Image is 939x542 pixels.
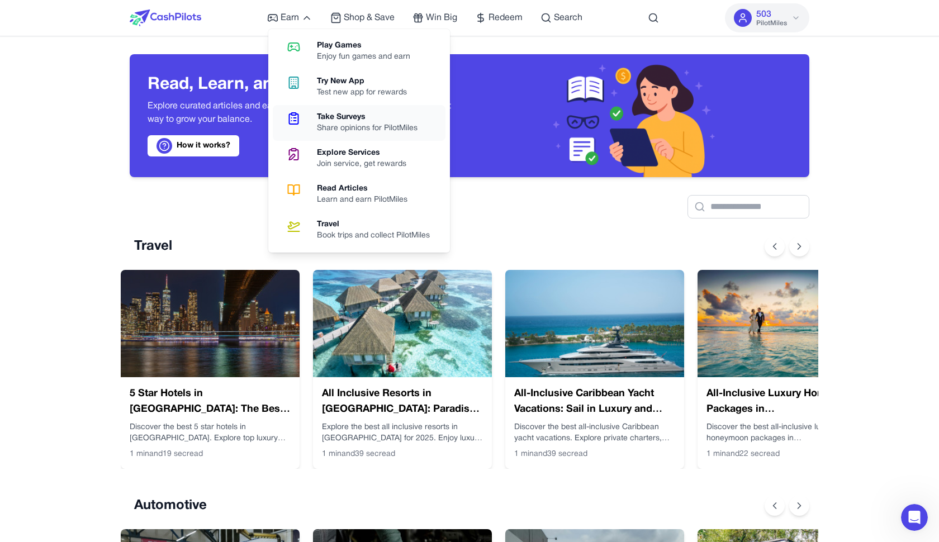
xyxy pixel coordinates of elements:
[121,270,300,377] img: 5 Star Hotels in Manhattan: The Best Luxury Stays in NYC
[273,69,445,105] a: Try New AppTest new app for rewards
[148,135,239,156] a: How it works?
[317,87,416,98] div: Test new app for rewards
[130,386,291,417] h3: 5 Star Hotels in [GEOGRAPHIC_DATA]: The Best Luxury Stays in [GEOGRAPHIC_DATA]
[317,40,419,51] div: Play Games
[540,11,582,25] a: Search
[412,11,457,25] a: Win Big
[317,219,439,230] div: Travel
[344,11,395,25] span: Shop & Save
[267,11,312,25] a: Earn
[725,3,809,32] button: 503PilotMiles
[317,148,415,159] div: Explore Services
[134,237,172,255] h2: Travel
[322,449,395,460] span: 1 min and 39 sec read
[698,270,876,377] img: All-Inclusive Luxury Honeymoon Packages in Maldives: Romance in Paradise
[148,99,452,126] p: Explore curated articles and earn PilotMiles just by reading. It’s the smartest way to grow your ...
[273,105,445,141] a: Take SurveysShare opinions for PilotMiles
[514,422,675,444] p: Discover the best all-inclusive Caribbean yacht vacations. Explore private charters, gourmet cuis...
[489,11,523,25] span: Redeem
[148,75,452,95] h3: Read, Learn, and Earn.
[554,11,582,25] span: Search
[273,177,445,212] a: Read ArticlesLearn and earn PilotMiles
[514,449,587,460] span: 1 min and 39 sec read
[706,422,867,444] p: Discover the best all-inclusive luxury honeymoon packages in [GEOGRAPHIC_DATA]. Enjoy private vil...
[514,386,675,417] h3: All-Inclusive Caribbean Yacht Vacations: Sail in Luxury and Style
[553,54,725,177] img: Header decoration
[505,270,684,377] img: All-Inclusive Caribbean Yacht Vacations: Sail in Luxury and Style
[322,422,483,444] p: Explore the best all inclusive resorts in [GEOGRAPHIC_DATA] for 2025. Enjoy luxury, convenience, ...
[273,141,445,177] a: Explore ServicesJoin service, get rewards
[130,449,203,460] span: 1 min and 19 sec read
[317,123,426,134] div: Share opinions for PilotMiles
[901,504,928,531] iframe: Intercom live chat
[317,76,416,87] div: Try New App
[130,9,201,26] img: CashPilots Logo
[322,386,483,417] h3: All Inclusive Resorts in [GEOGRAPHIC_DATA]: Paradise Made Easy
[706,449,780,460] span: 1 min and 22 sec read
[317,230,439,241] div: Book trips and collect PilotMiles
[317,194,416,206] div: Learn and earn PilotMiles
[273,34,445,69] a: Play GamesEnjoy fun games and earn
[313,270,492,377] img: All Inclusive Resorts in Maldives: Paradise Made Easy
[706,386,867,417] h3: All-Inclusive Luxury Honeymoon Packages in [GEOGRAPHIC_DATA]: Romance in [GEOGRAPHIC_DATA]
[317,51,419,63] div: Enjoy fun games and earn
[317,183,416,194] div: Read Articles
[273,212,445,248] a: TravelBook trips and collect PilotMiles
[756,19,787,28] span: PilotMiles
[134,497,207,515] h2: Automotive
[317,112,426,123] div: Take Surveys
[317,159,415,170] div: Join service, get rewards
[330,11,395,25] a: Shop & Save
[475,11,523,25] a: Redeem
[281,11,299,25] span: Earn
[426,11,457,25] span: Win Big
[756,8,771,21] span: 503
[130,422,291,444] p: Discover the best 5 star hotels in [GEOGRAPHIC_DATA]. Explore top luxury accommodations in [US_ST...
